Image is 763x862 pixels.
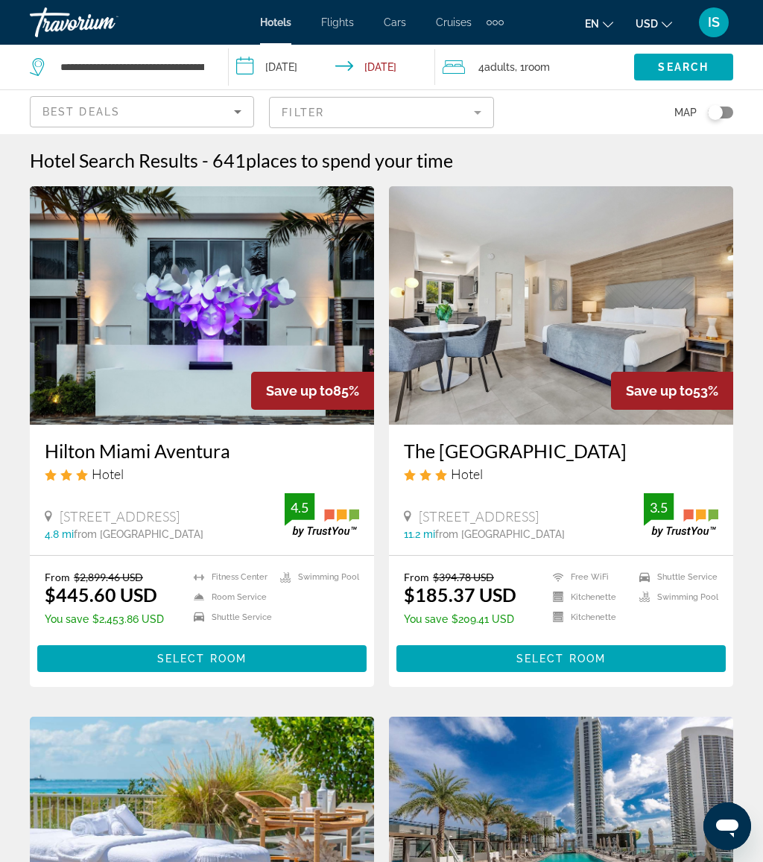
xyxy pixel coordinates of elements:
[708,15,720,30] span: IS
[435,45,634,89] button: Travelers: 4 adults, 0 children
[525,61,550,73] span: Room
[186,571,273,583] li: Fitness Center
[42,103,241,121] mat-select: Sort by
[30,149,198,171] h1: Hotel Search Results
[585,13,613,34] button: Change language
[632,571,718,583] li: Shuttle Service
[545,611,632,624] li: Kitchenette
[74,571,143,583] del: $2,899.46 USD
[404,440,718,462] a: The [GEOGRAPHIC_DATA]
[273,571,359,583] li: Swimming Pool
[37,645,367,672] button: Select Room
[260,16,291,28] a: Hotels
[321,16,354,28] a: Flights
[74,528,203,540] span: from [GEOGRAPHIC_DATA]
[644,498,674,516] div: 3.5
[389,186,733,425] img: Hotel image
[658,61,709,73] span: Search
[451,466,483,482] span: Hotel
[37,649,367,665] a: Select Room
[92,466,124,482] span: Hotel
[269,96,493,129] button: Filter
[419,508,539,525] span: [STREET_ADDRESS]
[396,649,726,665] a: Select Room
[285,498,314,516] div: 4.5
[396,645,726,672] button: Select Room
[516,653,606,665] span: Select Room
[703,802,751,850] iframe: Botón para iniciar la ventana de mensajería
[585,18,599,30] span: en
[45,440,359,462] a: Hilton Miami Aventura
[632,591,718,603] li: Swimming Pool
[484,61,515,73] span: Adults
[433,571,494,583] del: $394.78 USD
[186,611,273,624] li: Shuttle Service
[202,149,209,171] span: -
[212,149,453,171] h2: 641
[251,372,374,410] div: 85%
[229,45,435,89] button: Check-in date: Sep 19, 2025 Check-out date: Sep 21, 2025
[545,591,632,603] li: Kitchenette
[30,186,374,425] img: Hotel image
[404,528,435,540] span: 11.2 mi
[644,493,718,537] img: trustyou-badge.svg
[45,528,74,540] span: 4.8 mi
[487,10,504,34] button: Extra navigation items
[45,571,70,583] span: From
[636,13,672,34] button: Change currency
[435,528,565,540] span: from [GEOGRAPHIC_DATA]
[626,383,693,399] span: Save up to
[266,383,333,399] span: Save up to
[404,583,516,606] ins: $185.37 USD
[30,3,179,42] a: Travorium
[545,571,632,583] li: Free WiFi
[384,16,406,28] a: Cars
[186,591,273,603] li: Room Service
[478,57,515,77] span: 4
[45,583,157,606] ins: $445.60 USD
[45,466,359,482] div: 3 star Hotel
[246,149,453,171] span: places to spend your time
[515,57,550,77] span: , 1
[404,466,718,482] div: 3 star Hotel
[404,571,429,583] span: From
[42,106,120,118] span: Best Deals
[157,653,247,665] span: Select Room
[404,613,516,625] p: $209.41 USD
[611,372,733,410] div: 53%
[45,613,89,625] span: You save
[60,508,180,525] span: [STREET_ADDRESS]
[404,613,448,625] span: You save
[45,613,164,625] p: $2,453.86 USD
[436,16,472,28] a: Cruises
[674,102,697,123] span: Map
[285,493,359,537] img: trustyou-badge.svg
[636,18,658,30] span: USD
[634,54,733,80] button: Search
[697,106,733,119] button: Toggle map
[694,7,733,38] button: User Menu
